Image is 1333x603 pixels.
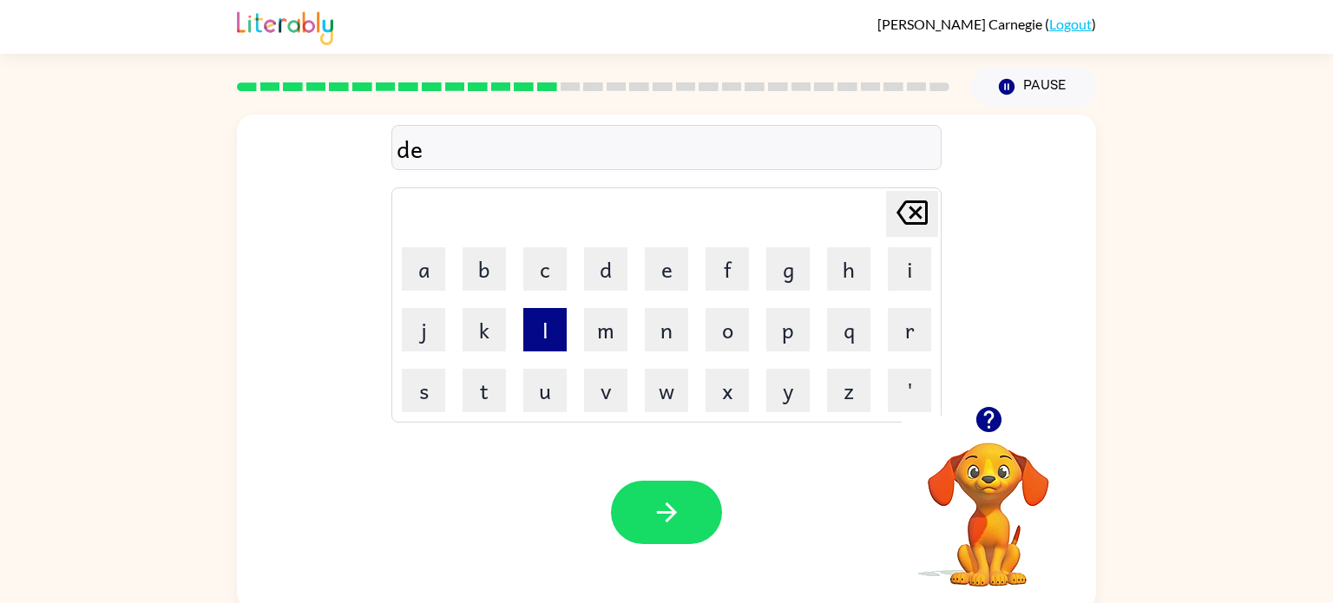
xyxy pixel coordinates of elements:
button: j [402,308,445,351]
button: q [827,308,870,351]
div: ( ) [877,16,1096,32]
button: l [523,308,567,351]
button: n [645,308,688,351]
button: s [402,369,445,412]
button: x [706,369,749,412]
button: k [463,308,506,351]
button: m [584,308,627,351]
video: Your browser must support playing .mp4 files to use Literably. Please try using another browser. [902,416,1075,589]
button: u [523,369,567,412]
button: g [766,247,810,291]
button: w [645,369,688,412]
button: f [706,247,749,291]
button: Pause [970,67,1096,107]
div: de [397,130,936,167]
button: c [523,247,567,291]
a: Logout [1049,16,1092,32]
button: e [645,247,688,291]
button: r [888,308,931,351]
button: b [463,247,506,291]
button: ' [888,369,931,412]
button: h [827,247,870,291]
button: p [766,308,810,351]
button: a [402,247,445,291]
img: Literably [237,7,333,45]
button: t [463,369,506,412]
button: d [584,247,627,291]
span: [PERSON_NAME] Carnegie [877,16,1045,32]
button: z [827,369,870,412]
button: i [888,247,931,291]
button: v [584,369,627,412]
button: o [706,308,749,351]
button: y [766,369,810,412]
